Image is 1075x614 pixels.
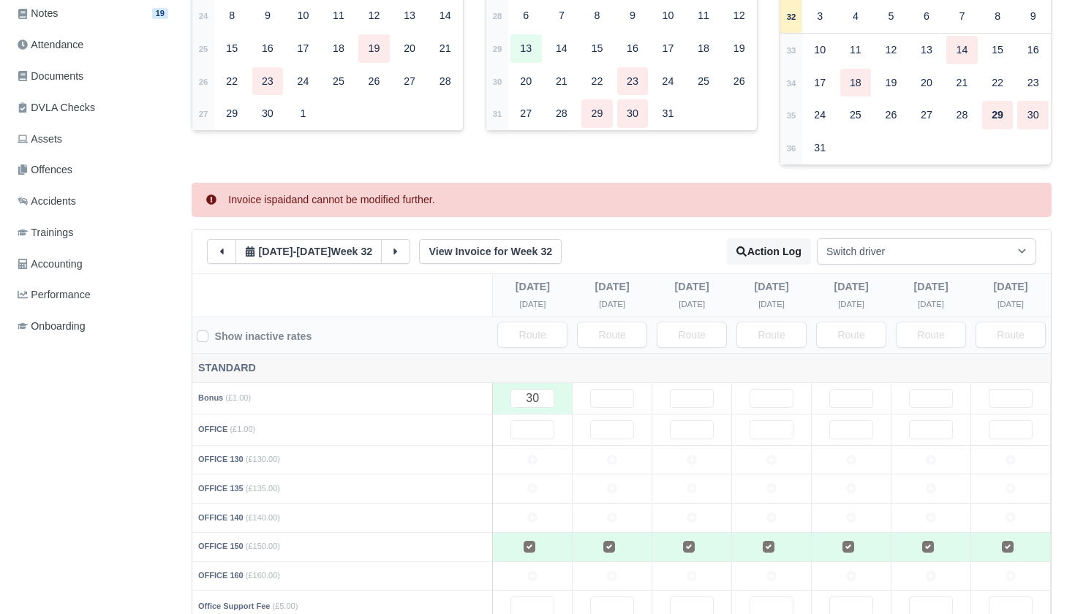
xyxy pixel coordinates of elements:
[493,45,502,53] strong: 29
[1017,69,1049,97] div: 23
[840,101,872,129] div: 25
[617,67,649,96] div: 23
[394,67,426,96] div: 27
[12,156,174,184] a: Offences
[546,34,578,63] div: 14
[510,99,542,128] div: 27
[581,1,613,30] div: 8
[723,34,755,63] div: 19
[946,69,978,97] div: 21
[1017,101,1049,129] div: 30
[911,69,943,97] div: 20
[12,219,174,247] a: Trainings
[1017,2,1049,31] div: 9
[18,287,91,303] span: Performance
[287,67,319,96] div: 24
[429,1,461,30] div: 14
[688,34,720,63] div: 18
[617,1,649,30] div: 9
[18,318,86,335] span: Onboarding
[946,101,978,129] div: 28
[216,99,248,128] div: 29
[358,34,390,63] div: 19
[394,1,426,30] div: 13
[199,110,208,118] strong: 27
[723,1,755,30] div: 12
[840,69,872,97] div: 18
[272,194,292,205] strong: paid
[12,281,174,309] a: Performance
[296,246,331,257] span: 2 weeks ago
[216,1,248,30] div: 8
[652,67,684,96] div: 24
[287,34,319,63] div: 17
[804,101,836,129] div: 24
[12,125,174,153] a: Assets
[510,1,542,30] div: 6
[358,1,390,30] div: 12
[235,239,382,264] button: [DATE]-[DATE]Week 32
[875,101,907,129] div: 26
[723,67,755,96] div: 26
[546,1,578,30] div: 7
[18,68,83,85] span: Documents
[18,99,95,116] span: DVLA Checks
[787,111,796,120] strong: 35
[546,99,578,128] div: 28
[617,34,649,63] div: 16
[804,134,836,162] div: 31
[875,36,907,64] div: 12
[875,69,907,97] div: 19
[252,34,284,63] div: 16
[1002,544,1075,614] iframe: Chat Widget
[840,2,872,31] div: 4
[12,31,174,59] a: Attendance
[992,109,1003,121] strong: 29
[199,77,208,86] strong: 26
[911,36,943,64] div: 13
[358,67,390,96] div: 26
[493,12,502,20] strong: 28
[727,238,811,265] button: Action Log
[199,12,208,20] strong: 24
[840,36,872,64] div: 11
[510,67,542,96] div: 20
[804,69,836,97] div: 17
[946,36,978,64] div: 14
[12,94,174,122] a: DVLA Checks
[982,69,1014,97] div: 22
[18,224,73,241] span: Trainings
[18,162,72,178] span: Offences
[652,1,684,30] div: 10
[1017,36,1049,64] div: 16
[199,45,208,53] strong: 25
[419,239,562,264] a: View Invoice for Week 32
[804,2,836,31] div: 3
[429,34,461,63] div: 21
[804,36,836,64] div: 10
[216,67,248,96] div: 22
[323,34,355,63] div: 18
[18,131,62,148] span: Assets
[493,77,502,86] strong: 30
[875,2,907,31] div: 5
[12,312,174,341] a: Onboarding
[581,99,613,128] div: 29
[546,67,578,96] div: 21
[18,37,83,53] span: Attendance
[787,79,796,88] strong: 34
[323,67,355,96] div: 25
[510,34,542,63] div: 13
[228,193,1037,208] div: Invoice is and cannot be modified further.
[258,246,293,257] span: 3 weeks ago
[652,99,684,128] div: 31
[982,36,1014,64] div: 15
[652,34,684,63] div: 17
[946,2,978,31] div: 7
[18,5,58,22] span: Notes
[688,67,720,96] div: 25
[12,62,174,91] a: Documents
[216,34,248,63] div: 15
[982,2,1014,31] div: 8
[323,1,355,30] div: 11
